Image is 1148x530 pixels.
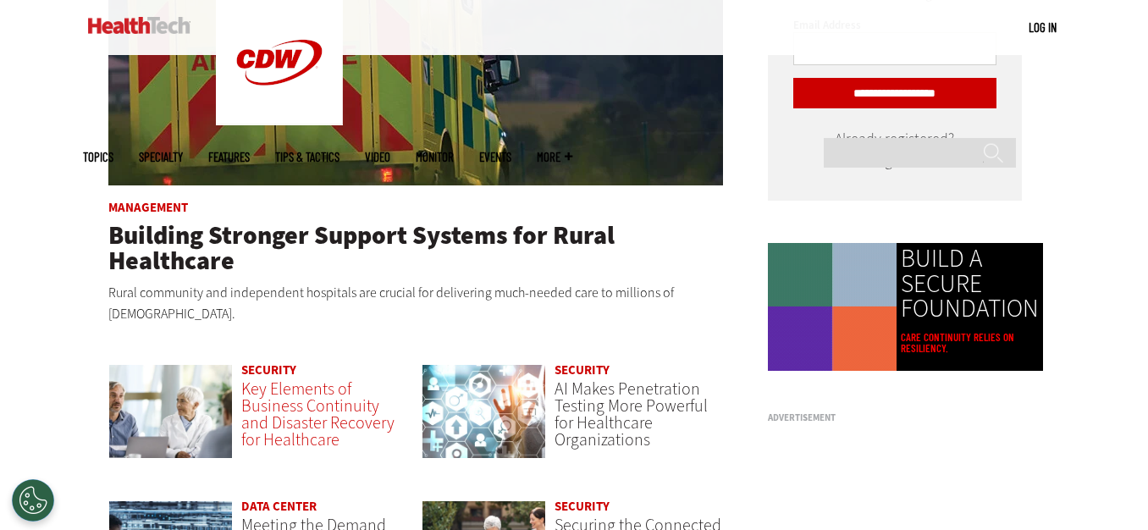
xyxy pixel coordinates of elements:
span: Specialty [139,151,183,163]
a: AI Makes Penetration Testing More Powerful for Healthcare Organizations [555,378,708,451]
a: Data Center [241,498,317,515]
a: Video [365,151,390,163]
a: Security [555,362,610,378]
a: Management [108,199,188,216]
a: Events [479,151,511,163]
a: Log in [1029,19,1057,35]
div: User menu [1029,19,1057,36]
p: Rural community and independent hospitals are crucial for delivering much-needed care to millions... [108,282,723,325]
img: Home [88,17,190,34]
a: Security [241,362,296,378]
a: Building Stronger Support Systems for Rural Healthcare [108,218,615,278]
h3: Advertisement [768,413,1022,422]
a: Care continuity relies on resiliency. [901,332,1039,354]
button: Open Preferences [12,479,54,522]
img: Healthcare and hacking concept [422,364,546,459]
a: Healthcare and hacking concept [422,364,546,475]
a: incident response team discusses around a table [108,364,233,475]
a: Security [555,498,610,515]
div: Cookies Settings [12,479,54,522]
span: Topics [83,151,113,163]
img: Colorful animated shapes [768,243,897,372]
a: BUILD A SECURE FOUNDATION [901,246,1039,321]
div: Already registered? [793,134,996,167]
span: More [537,151,572,163]
a: MonITor [416,151,454,163]
img: incident response team discusses around a table [108,364,233,459]
a: Features [208,151,250,163]
a: CDW [216,112,343,130]
a: Key Elements of Business Continuity and Disaster Recovery for Healthcare [241,378,395,451]
a: Tips & Tactics [275,151,339,163]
